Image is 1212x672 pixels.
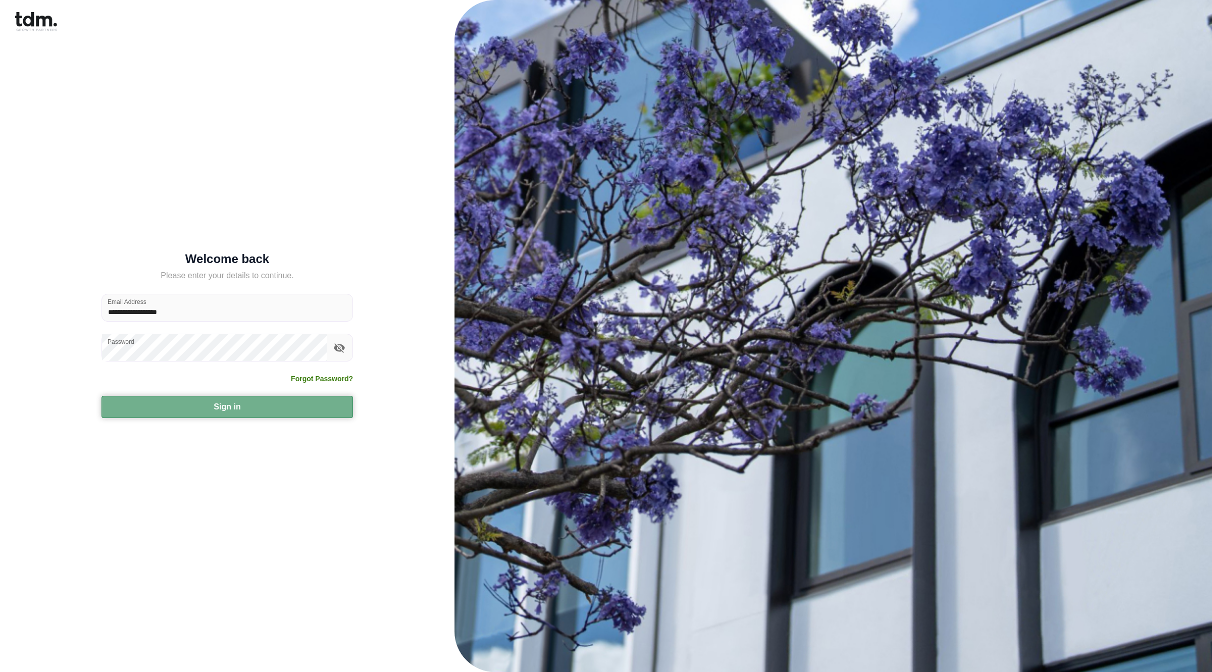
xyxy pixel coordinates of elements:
a: Forgot Password? [291,374,353,384]
h5: Welcome back [102,254,353,264]
label: Email Address [108,297,146,306]
button: toggle password visibility [331,339,348,356]
h5: Please enter your details to continue. [102,270,353,282]
label: Password [108,337,134,346]
button: Sign in [102,396,353,418]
